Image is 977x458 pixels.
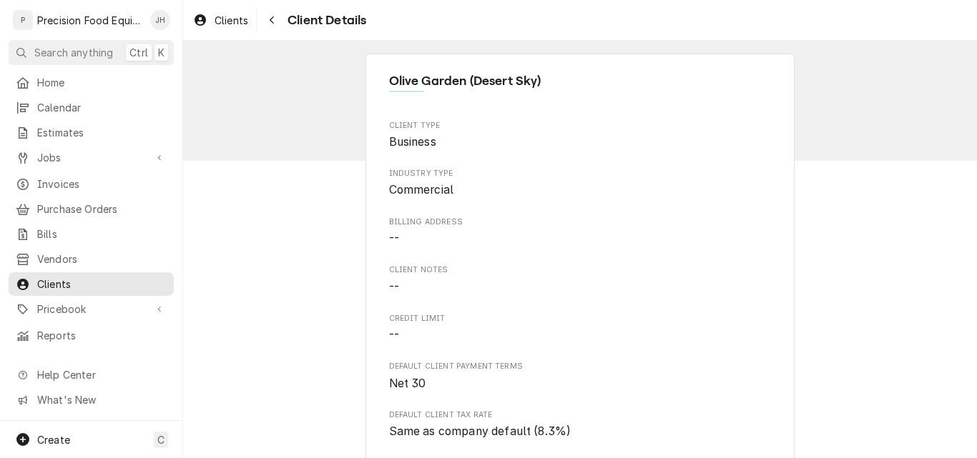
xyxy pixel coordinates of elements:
a: Purchase Orders [9,197,174,221]
span: Estimates [37,125,167,140]
span: Industry Type [389,181,772,199]
div: Client Type [389,120,772,151]
span: Clients [37,277,167,292]
span: Default Client Tax Rate [389,423,772,440]
span: Client Details [283,11,366,30]
span: Reports [37,328,167,343]
span: Clients [215,13,248,28]
span: -- [389,328,399,342]
a: Home [9,71,174,94]
span: C [157,432,165,447]
div: JH [150,10,170,30]
span: Client Notes [389,264,772,276]
span: Client Type [389,120,772,131]
button: Search anythingCtrlK [9,40,174,65]
a: Calendar [9,96,174,119]
div: Default Client Payment Terms [389,361,772,392]
span: Client Type [389,134,772,151]
div: Client Information [389,71,772,102]
span: Bills [37,226,167,242]
span: Default Client Payment Terms [389,361,772,372]
span: Billing Address [389,216,772,228]
a: Go to Jobs [9,146,174,169]
span: Invoices [37,176,167,191]
span: Business [389,135,436,149]
span: Calendar [37,100,167,115]
div: Jason Hertel's Avatar [150,10,170,30]
a: Clients [9,272,174,296]
a: Vendors [9,247,174,271]
a: Go to Pricebook [9,297,174,321]
span: Name [389,71,772,91]
a: Invoices [9,172,174,196]
div: Default Client Tax Rate [389,409,772,440]
button: Navigate back [260,9,283,31]
a: Reports [9,324,174,347]
a: Go to Help Center [9,363,174,387]
span: Commercial [389,183,454,196]
span: Default Client Payment Terms [389,375,772,392]
span: -- [389,232,399,245]
span: What's New [37,392,165,407]
span: Purchase Orders [37,201,167,216]
span: Client Notes [389,279,772,296]
span: Credit Limit [389,313,772,324]
div: P [13,10,33,30]
a: Bills [9,222,174,246]
span: Create [37,434,70,446]
span: Credit Limit [389,327,772,344]
span: -- [389,280,399,294]
div: Client Notes [389,264,772,295]
a: Go to What's New [9,388,174,412]
div: Industry Type [389,168,772,199]
div: Precision Food Equipment LLC [37,13,142,28]
a: Clients [187,9,254,32]
span: Vendors [37,252,167,267]
span: Jobs [37,150,145,165]
div: Precision Food Equipment LLC's Avatar [13,10,33,30]
span: Default Client Tax Rate [389,409,772,421]
span: Billing Address [389,230,772,247]
span: Net 30 [389,377,426,390]
span: Search anything [34,45,113,60]
span: Pricebook [37,302,145,317]
span: Ctrl [129,45,148,60]
span: K [158,45,165,60]
span: Home [37,75,167,90]
div: Billing Address [389,216,772,247]
a: Estimates [9,121,174,144]
div: Credit Limit [389,313,772,344]
span: Industry Type [389,168,772,179]
span: Same as company default (8.3%) [389,424,571,438]
span: Help Center [37,367,165,382]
